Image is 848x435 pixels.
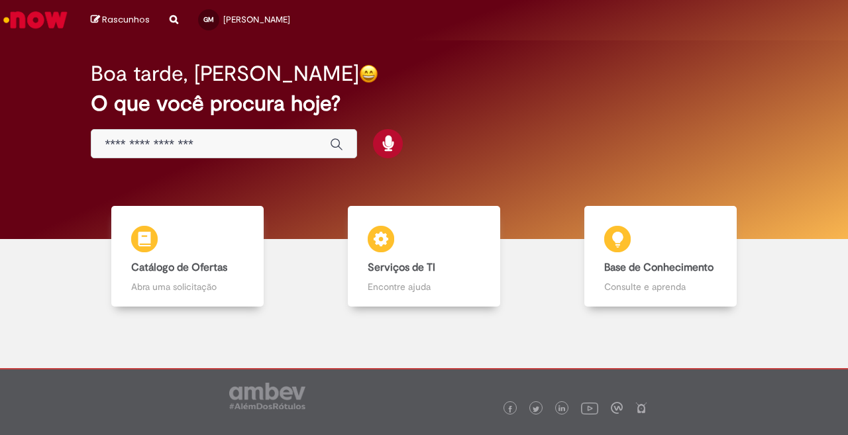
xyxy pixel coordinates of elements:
[223,14,290,25] span: [PERSON_NAME]
[91,92,757,115] h2: O que você procura hoje?
[507,406,513,412] img: logo_footer_facebook.png
[604,261,714,274] b: Base de Conhecimento
[581,399,598,416] img: logo_footer_youtube.png
[368,280,480,293] p: Encontre ajuda
[359,64,378,83] img: happy-face.png
[91,62,359,85] h2: Boa tarde, [PERSON_NAME]
[102,13,150,26] span: Rascunhos
[635,402,647,414] img: logo_footer_naosei.png
[533,406,539,412] img: logo_footer_twitter.png
[368,261,435,274] b: Serviços de TI
[229,383,305,409] img: logo_footer_ambev_rotulo_gray.png
[542,206,778,307] a: Base de Conhecimento Consulte e aprenda
[306,206,543,307] a: Serviços de TI Encontre ajuda
[91,14,150,26] a: Rascunhos
[70,206,306,307] a: Catálogo de Ofertas Abra uma solicitação
[131,280,244,293] p: Abra uma solicitação
[203,15,214,24] span: GM
[1,7,70,33] img: ServiceNow
[131,261,227,274] b: Catálogo de Ofertas
[558,405,565,413] img: logo_footer_linkedin.png
[604,280,717,293] p: Consulte e aprenda
[611,402,623,414] img: logo_footer_workplace.png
